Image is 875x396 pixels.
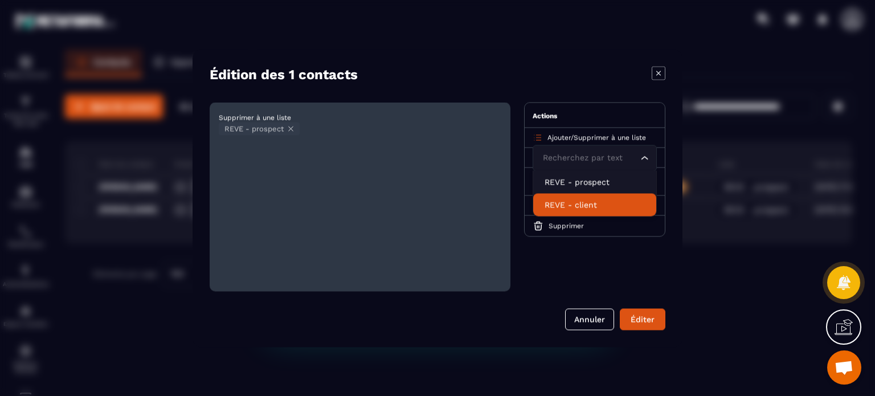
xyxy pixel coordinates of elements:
[547,133,646,142] p: /
[827,350,861,385] div: Ouvrir le chat
[224,124,284,133] span: REVE - prospect
[574,133,646,141] span: Supprimer à une liste
[549,222,584,230] span: Supprimer
[565,308,614,330] button: Annuler
[620,308,665,330] button: Éditer
[533,145,657,171] div: Search for option
[545,199,645,210] p: REVE - client
[540,152,638,164] input: Search for option
[210,66,358,82] h4: Édition des 1 contacts
[545,176,645,187] p: REVE - prospect
[219,113,291,121] span: Supprimer à une liste
[533,112,557,120] span: Actions
[547,133,571,141] span: Ajouter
